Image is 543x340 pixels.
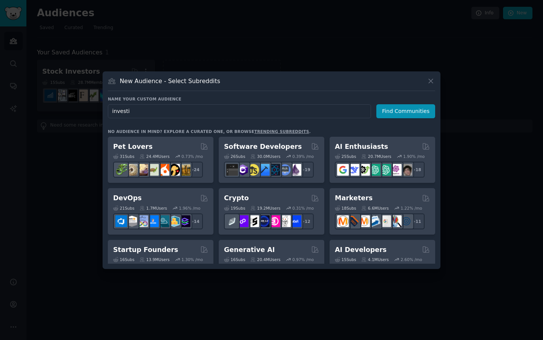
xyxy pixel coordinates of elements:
[120,77,220,85] h3: New Audience - Select Subreddits
[409,213,425,229] div: + 11
[290,215,301,227] img: defi_
[181,154,203,159] div: 0.73 % /mo
[181,257,203,262] div: 1.30 % /mo
[409,162,425,178] div: + 18
[115,215,127,227] img: azuredevops
[115,164,127,176] img: herpetology
[379,215,391,227] img: googleads
[224,257,245,262] div: 16 Sub s
[335,245,387,255] h2: AI Developers
[158,164,169,176] img: cockatiel
[250,154,280,159] div: 30.0M Users
[337,215,349,227] img: content_marketing
[268,215,280,227] img: defiblockchain
[361,206,389,211] div: 6.6M Users
[400,215,412,227] img: OnlineMarketing
[226,164,238,176] img: software
[113,245,178,255] h2: Startup Founders
[179,215,190,227] img: PlatformEngineers
[147,164,159,176] img: turtle
[292,154,314,159] div: 0.39 % /mo
[113,193,142,203] h2: DevOps
[168,215,180,227] img: aws_cdk
[390,164,402,176] img: OpenAIDev
[224,206,245,211] div: 19 Sub s
[140,206,167,211] div: 1.7M Users
[335,257,356,262] div: 15 Sub s
[224,142,302,151] h2: Software Developers
[335,154,356,159] div: 25 Sub s
[401,206,422,211] div: 1.22 % /mo
[390,215,402,227] img: MarketingResearch
[401,257,422,262] div: 2.60 % /mo
[292,206,314,211] div: 0.31 % /mo
[376,104,435,118] button: Find Communities
[108,96,435,102] h3: Name your custom audience
[348,164,359,176] img: DeepSeek
[224,193,249,203] h2: Crypto
[237,164,248,176] img: csharp
[298,213,314,229] div: + 12
[147,215,159,227] img: DevOpsLinks
[126,164,138,176] img: ballpython
[179,164,190,176] img: dogbreed
[187,213,203,229] div: + 14
[258,164,270,176] img: iOSProgramming
[258,215,270,227] img: web3
[337,164,349,176] img: GoogleGeminiAI
[361,154,391,159] div: 20.7M Users
[187,162,203,178] div: + 24
[335,206,356,211] div: 18 Sub s
[403,154,425,159] div: 1.90 % /mo
[268,164,280,176] img: reactnative
[108,129,311,134] div: No audience in mind? Explore a curated one, or browse .
[290,164,301,176] img: elixir
[335,193,373,203] h2: Marketers
[250,257,280,262] div: 20.4M Users
[137,215,148,227] img: Docker_DevOps
[369,164,380,176] img: chatgpt_promptDesign
[113,154,134,159] div: 31 Sub s
[400,164,412,176] img: ArtificalIntelligence
[158,215,169,227] img: platformengineering
[358,164,370,176] img: AItoolsCatalog
[292,257,314,262] div: 0.97 % /mo
[335,142,388,151] h2: AI Enthusiasts
[250,206,280,211] div: 19.2M Users
[179,206,201,211] div: 1.96 % /mo
[279,164,291,176] img: AskComputerScience
[126,215,138,227] img: AWS_Certified_Experts
[113,206,134,211] div: 21 Sub s
[137,164,148,176] img: leopardgeckos
[279,215,291,227] img: CryptoNews
[226,215,238,227] img: ethfinance
[140,257,169,262] div: 13.9M Users
[348,215,359,227] img: bigseo
[247,164,259,176] img: learnjavascript
[247,215,259,227] img: ethstaker
[113,257,134,262] div: 16 Sub s
[108,104,371,118] input: Pick a short name, like "Digital Marketers" or "Movie-Goers"
[298,162,314,178] div: + 19
[361,257,389,262] div: 4.1M Users
[369,215,380,227] img: Emailmarketing
[254,129,309,134] a: trending subreddits
[237,215,248,227] img: 0xPolygon
[113,142,153,151] h2: Pet Lovers
[224,154,245,159] div: 26 Sub s
[168,164,180,176] img: PetAdvice
[379,164,391,176] img: chatgpt_prompts_
[224,245,275,255] h2: Generative AI
[140,154,169,159] div: 24.4M Users
[358,215,370,227] img: AskMarketing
